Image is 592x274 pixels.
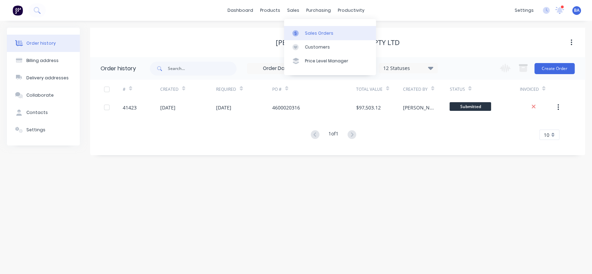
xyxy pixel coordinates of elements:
div: 1 of 1 [328,130,338,140]
div: Created By [403,86,428,92]
div: purchasing [303,5,334,16]
div: 4600020316 [272,104,300,111]
div: Created By [403,80,450,99]
div: Invoiced [520,80,557,99]
button: Collaborate [7,87,80,104]
div: Total Value [356,80,403,99]
div: settings [511,5,537,16]
div: PO # [272,80,356,99]
div: [PERSON_NAME] Insulation Pty Ltd [276,38,400,47]
a: Price Level Manager [284,54,376,68]
span: 10 [544,131,549,139]
div: 41423 [123,104,137,111]
div: Status [449,80,520,99]
div: Settings [26,127,45,133]
button: Delivery addresses [7,69,80,87]
div: Customers [305,44,330,50]
div: Contacts [26,109,48,116]
div: [DATE] [216,104,231,111]
div: products [257,5,284,16]
div: [DATE] [160,104,175,111]
div: Created [160,80,216,99]
button: Contacts [7,104,80,121]
div: 12 Statuses [379,64,437,72]
div: Required [216,80,272,99]
div: productivity [334,5,368,16]
div: Billing address [26,58,59,64]
div: # [123,80,160,99]
a: dashboard [224,5,257,16]
div: Created [160,86,179,92]
button: Billing address [7,52,80,69]
div: Price Level Manager [305,58,348,64]
div: Invoiced [520,86,539,92]
div: Delivery addresses [26,75,69,81]
div: Status [449,86,465,92]
a: Sales Orders [284,26,376,40]
input: Search... [168,62,237,76]
div: Total Value [356,86,383,92]
div: # [123,86,126,92]
button: Settings [7,121,80,139]
div: [PERSON_NAME] [403,104,436,111]
div: Collaborate [26,92,54,98]
a: Customers [284,40,376,54]
span: BA [574,7,580,14]
img: Factory [12,5,23,16]
input: Order Date [247,63,306,74]
button: Create Order [534,63,575,74]
div: PO # [272,86,282,92]
span: Submitted [449,102,491,111]
div: Sales Orders [305,30,333,36]
button: Order history [7,35,80,52]
div: sales [284,5,303,16]
div: Order history [26,40,56,46]
div: $97,503.12 [356,104,381,111]
div: Order history [101,64,136,73]
div: Required [216,86,236,92]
